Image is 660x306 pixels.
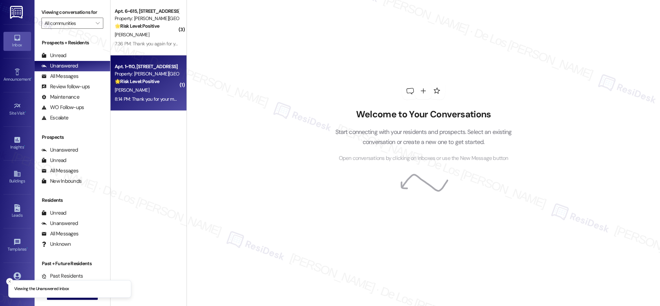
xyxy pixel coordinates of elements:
span: [PERSON_NAME] [115,87,149,93]
i:  [96,20,99,26]
div: Residents [35,197,110,204]
a: Buildings [3,168,31,187]
span: • [27,246,28,251]
span: [PERSON_NAME] [115,31,149,38]
div: Maintenance [41,93,79,101]
p: Viewing the Unanswered inbox [14,286,69,292]
div: Unread [41,157,66,164]
div: Apt. 1~110, [STREET_ADDRESS] [115,63,179,70]
strong: 🌟 Risk Level: Positive [115,78,159,84]
a: Account [3,270,31,289]
div: New Inbounds [41,178,82,185]
div: Prospects [35,134,110,141]
div: Unanswered [41,62,78,70]
div: 7:36 PM: Thank you again for your prompt response.🙂 [115,40,224,47]
a: Site Visit • [3,100,31,119]
div: Property: [PERSON_NAME][GEOGRAPHIC_DATA] Apartments [115,15,179,22]
div: Apt. 6~615, [STREET_ADDRESS] [115,8,179,15]
div: All Messages [41,167,78,174]
div: Unanswered [41,146,78,154]
a: Templates • [3,236,31,255]
div: Unknown [41,241,71,248]
div: Property: [PERSON_NAME][GEOGRAPHIC_DATA] Apartments [115,70,179,78]
img: ResiDesk Logo [10,6,24,19]
input: All communities [45,18,92,29]
a: Inbox [3,32,31,51]
div: Prospects + Residents [35,39,110,46]
a: Leads [3,202,31,221]
div: Review follow-ups [41,83,90,90]
span: • [24,144,25,148]
div: Past Residents [41,272,83,280]
div: All Messages [41,230,78,237]
strong: 🌟 Risk Level: Positive [115,23,159,29]
p: Start connecting with your residents and prospects. Select an existing conversation or create a n... [325,127,522,147]
div: All Messages [41,73,78,80]
span: Open conversations by clicking on inboxes or use the New Message button [338,154,508,163]
h2: Welcome to Your Conversations [325,109,522,120]
div: Escalate [41,114,68,121]
button: Close toast [6,278,13,285]
div: Unread [41,52,66,59]
div: WO Follow-ups [41,104,84,111]
div: Unanswered [41,220,78,227]
div: 8:14 PM: Thank you for your message. Our offices are currently closed, but we will contact you wh... [115,96,518,102]
label: Viewing conversations for [41,7,103,18]
div: Unread [41,209,66,217]
span: • [31,76,32,81]
a: Insights • [3,134,31,153]
span: • [25,110,26,115]
div: Past + Future Residents [35,260,110,267]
